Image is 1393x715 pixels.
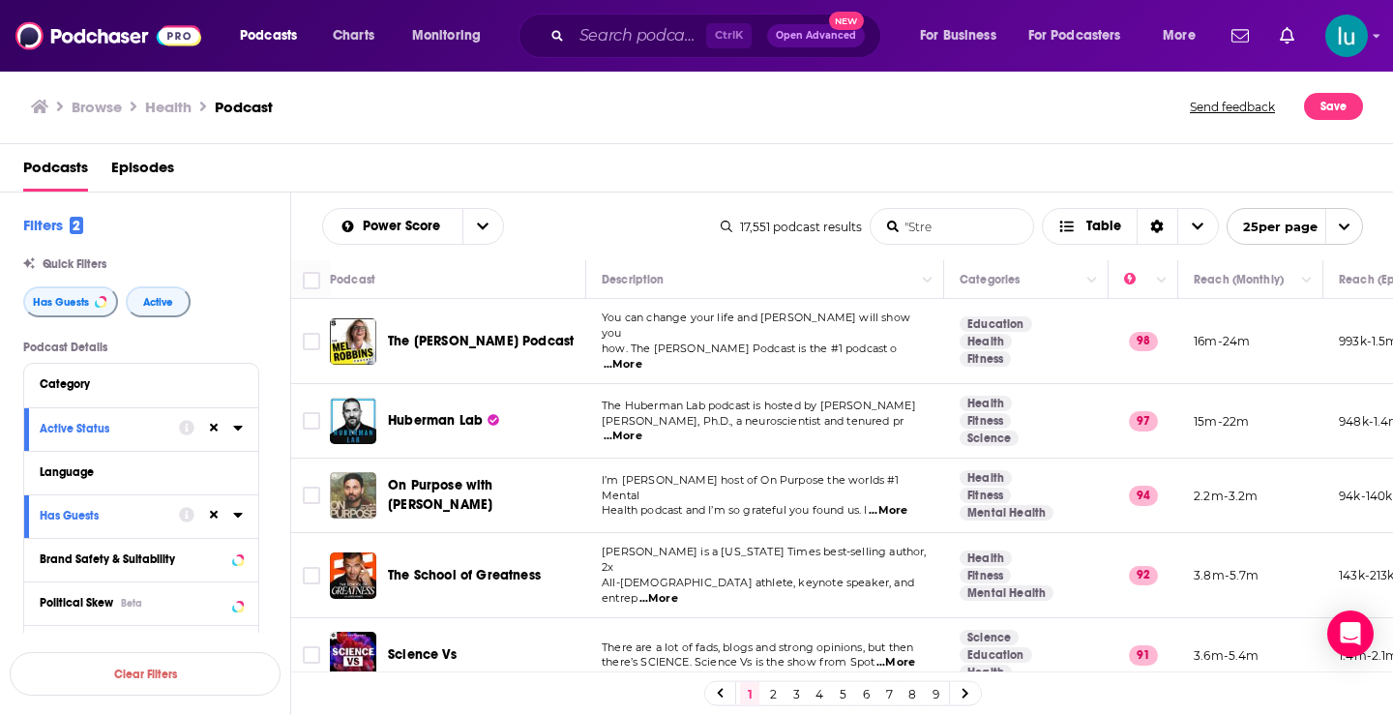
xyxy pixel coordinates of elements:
[604,357,642,372] span: ...More
[876,655,915,670] span: ...More
[143,297,173,308] span: Active
[960,431,1019,446] a: Science
[602,503,868,517] span: Health podcast and I’m so grateful you found us. I
[33,297,89,308] span: Has Guests
[920,22,996,49] span: For Business
[602,268,664,291] div: Description
[388,476,579,515] a: On Purpose with [PERSON_NAME]
[604,429,642,444] span: ...More
[960,488,1011,503] a: Fitness
[388,412,483,429] span: Huberman Lab
[399,20,506,51] button: open menu
[810,682,829,705] a: 4
[1325,15,1368,57] button: Show profile menu
[602,414,904,428] span: [PERSON_NAME], Ph.D., a neuroscientist and tenured pr
[10,652,281,696] button: Clear Filters
[602,342,898,355] span: how. The [PERSON_NAME] Podcast is the #1 podcast o
[602,641,913,654] span: There are a lot of fads, blogs and strong opinions, but then
[960,334,1012,349] a: Health
[926,682,945,705] a: 9
[869,503,907,519] span: ...More
[23,286,118,317] button: Has Guests
[1016,20,1149,51] button: open menu
[111,152,174,192] a: Episodes
[1194,567,1260,583] p: 3.8m-5.7m
[602,399,916,412] span: The Huberman Lab podcast is hosted by [PERSON_NAME]
[72,98,122,116] a: Browse
[1325,15,1368,57] span: Logged in as lusodano
[1081,269,1104,292] button: Column Actions
[40,590,243,614] button: Political SkewBeta
[303,567,320,584] span: Toggle select row
[1129,566,1158,585] p: 92
[303,646,320,664] span: Toggle select row
[303,487,320,504] span: Toggle select row
[856,682,875,705] a: 6
[537,14,900,58] div: Search podcasts, credits, & more...
[1124,268,1151,291] div: Power Score
[330,632,376,678] img: Science Vs
[40,372,243,396] button: Category
[960,630,1019,645] a: Science
[388,645,457,665] a: Science Vs
[388,646,457,663] span: Science Vs
[388,477,493,513] span: On Purpose with [PERSON_NAME]
[1327,611,1374,657] div: Open Intercom Messenger
[602,576,914,605] span: All-[DEMOGRAPHIC_DATA] athlete, keynote speaker, and entrep
[226,20,322,51] button: open menu
[388,333,574,349] span: The [PERSON_NAME] Podcast
[330,472,376,519] img: On Purpose with Jay Shetty
[786,682,806,705] a: 3
[40,547,243,571] button: Brand Safety & Suitability
[1149,20,1220,51] button: open menu
[767,24,865,47] button: Open AdvancedNew
[1228,212,1318,242] span: 25 per page
[960,505,1053,521] a: Mental Health
[330,268,375,291] div: Podcast
[40,596,113,610] span: Political Skew
[960,268,1020,291] div: Categories
[960,351,1011,367] a: Fitness
[740,682,759,705] a: 1
[40,377,230,391] div: Category
[23,216,83,234] h2: Filters
[776,31,856,41] span: Open Advanced
[40,460,243,484] button: Language
[388,332,574,351] a: The [PERSON_NAME] Podcast
[706,23,752,48] span: Ctrl K
[1129,645,1158,665] p: 91
[15,17,201,54] img: Podchaser - Follow, Share and Rate Podcasts
[960,413,1011,429] a: Fitness
[1194,268,1284,291] div: Reach (Monthly)
[1163,22,1196,49] span: More
[40,465,230,479] div: Language
[1304,93,1363,120] button: Save
[1028,22,1121,49] span: For Podcasters
[330,552,376,599] img: The School of Greatness
[960,396,1012,411] a: Health
[833,682,852,705] a: 5
[960,568,1011,583] a: Fitness
[879,682,899,705] a: 7
[602,311,910,340] span: You can change your life and [PERSON_NAME] will show you
[1042,208,1219,245] button: Choose View
[23,152,88,192] a: Podcasts
[40,552,226,566] div: Brand Safety & Suitability
[40,509,166,522] div: Has Guests
[721,220,862,234] div: 17,551 podcast results
[960,665,1012,680] a: Health
[322,208,504,245] h2: Choose List sort
[363,220,447,233] span: Power Score
[330,318,376,365] img: The Mel Robbins Podcast
[40,503,179,527] button: Has Guests
[1295,269,1319,292] button: Column Actions
[1224,19,1257,52] a: Show notifications dropdown
[126,286,191,317] button: Active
